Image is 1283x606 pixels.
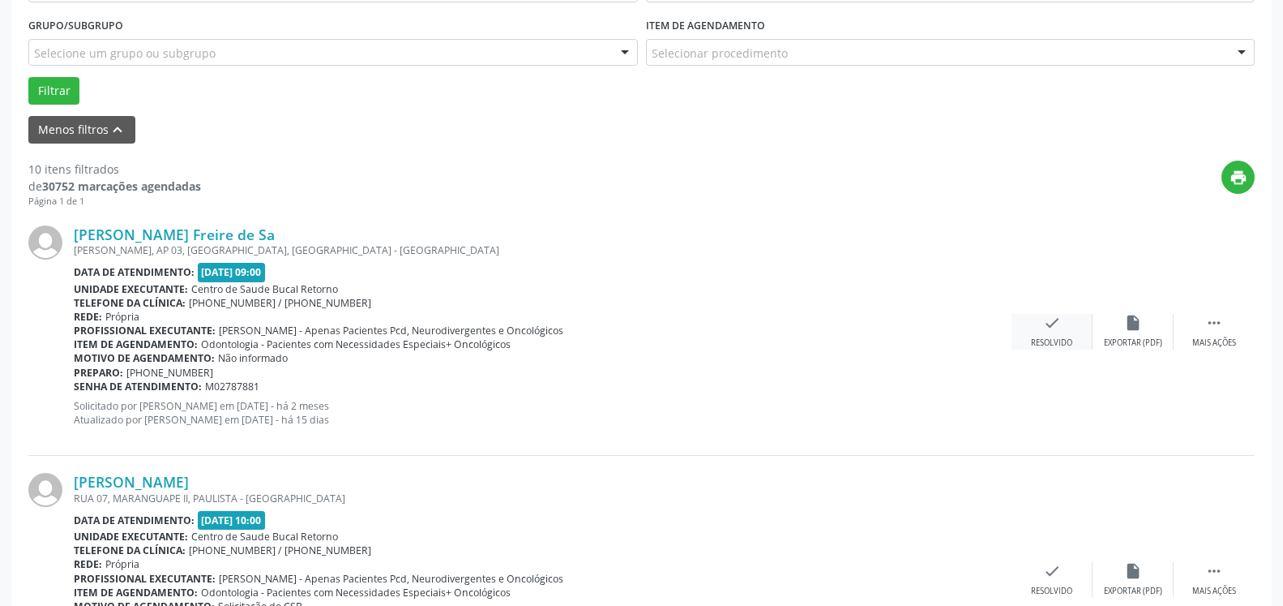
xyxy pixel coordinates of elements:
b: Telefone da clínica: [74,296,186,310]
div: 10 itens filtrados [28,161,201,178]
img: img [28,473,62,507]
i: print [1230,169,1247,187]
div: Mais ações [1192,586,1236,597]
p: Solicitado por [PERSON_NAME] em [DATE] - há 2 meses Atualizado por [PERSON_NAME] em [DATE] - há 1... [74,399,1011,427]
b: Item de agendamento: [74,586,198,600]
b: Telefone da clínica: [74,544,186,557]
div: Exportar (PDF) [1104,337,1162,349]
a: [PERSON_NAME] Freire de Sa [74,226,275,243]
span: Centro de Saude Bucal Retorno [191,530,338,544]
b: Rede: [74,557,102,571]
i: check [1043,562,1061,580]
b: Rede: [74,310,102,324]
b: Data de atendimento: [74,514,195,527]
span: [DATE] 09:00 [198,263,266,282]
button: Menos filtroskeyboard_arrow_up [28,116,135,144]
strong: 30752 marcações agendadas [42,178,201,194]
i:  [1205,314,1223,332]
span: Selecione um grupo ou subgrupo [34,45,216,62]
button: print [1221,161,1255,194]
span: Selecionar procedimento [652,45,788,62]
img: img [28,226,62,260]
span: [PHONE_NUMBER] / [PHONE_NUMBER] [189,296,371,310]
div: [PERSON_NAME], AP 03, [GEOGRAPHIC_DATA], [GEOGRAPHIC_DATA] - [GEOGRAPHIC_DATA] [74,243,1011,257]
span: Não informado [218,351,288,365]
b: Profissional executante: [74,572,216,586]
a: [PERSON_NAME] [74,473,189,491]
div: de [28,178,201,195]
div: Mais ações [1192,337,1236,349]
button: Filtrar [28,77,79,105]
div: Resolvido [1031,337,1072,349]
b: Data de atendimento: [74,265,195,279]
label: Item de agendamento [646,14,765,39]
span: [PERSON_NAME] - Apenas Pacientes Pcd, Neurodivergentes e Oncológicos [219,324,563,337]
div: Página 1 de 1 [28,195,201,208]
span: Centro de Saude Bucal Retorno [191,282,338,296]
span: [PHONE_NUMBER] [126,366,213,380]
span: Odontologia - Pacientes com Necessidades Especiais+ Oncológicos [201,337,511,351]
i: insert_drive_file [1124,314,1142,332]
b: Item de agendamento: [74,337,198,351]
span: [PERSON_NAME] - Apenas Pacientes Pcd, Neurodivergentes e Oncológicos [219,572,563,586]
span: M02787881 [205,380,259,393]
b: Profissional executante: [74,324,216,337]
span: Própria [105,557,139,571]
i: keyboard_arrow_up [109,121,126,139]
b: Motivo de agendamento: [74,351,215,365]
i: insert_drive_file [1124,562,1142,580]
i:  [1205,562,1223,580]
label: Grupo/Subgrupo [28,14,123,39]
span: [DATE] 10:00 [198,511,266,530]
b: Unidade executante: [74,530,188,544]
b: Unidade executante: [74,282,188,296]
div: Resolvido [1031,586,1072,597]
span: Odontologia - Pacientes com Necessidades Especiais+ Oncológicos [201,586,511,600]
div: Exportar (PDF) [1104,586,1162,597]
span: Própria [105,310,139,324]
b: Senha de atendimento: [74,380,202,393]
div: RUA 07, MARANGUAPE II, PAULISTA - [GEOGRAPHIC_DATA] [74,492,1011,505]
b: Preparo: [74,366,123,380]
span: [PHONE_NUMBER] / [PHONE_NUMBER] [189,544,371,557]
i: check [1043,314,1061,332]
